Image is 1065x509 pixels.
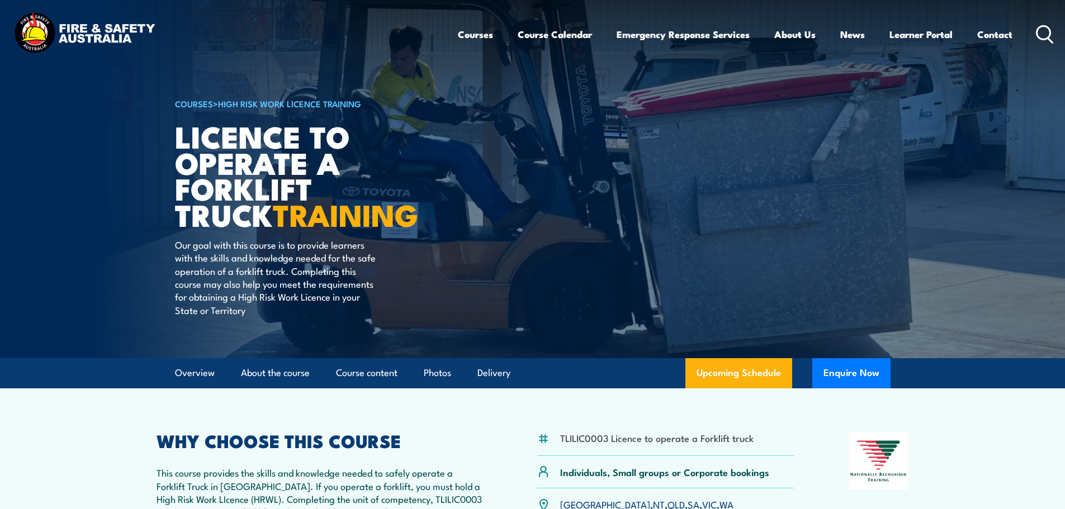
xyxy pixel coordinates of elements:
a: News [840,20,865,49]
a: About the course [241,358,310,388]
img: Nationally Recognised Training logo. [849,432,909,489]
a: Overview [175,358,215,388]
a: Courses [458,20,493,49]
button: Enquire Now [812,358,891,388]
strong: TRAINING [273,191,418,237]
a: Course content [336,358,397,388]
a: Upcoming Schedule [685,358,792,388]
li: TLILIC0003 Licence to operate a Forklift truck [560,431,754,444]
p: Our goal with this course is to provide learners with the skills and knowledge needed for the saf... [175,238,379,316]
a: Delivery [477,358,510,388]
a: Contact [977,20,1012,49]
a: High Risk Work Licence Training [218,97,361,110]
a: Emergency Response Services [617,20,750,49]
a: Learner Portal [889,20,953,49]
a: COURSES [175,97,213,110]
p: Individuals, Small groups or Corporate bookings [560,465,769,478]
h2: WHY CHOOSE THIS COURSE [157,432,483,448]
a: About Us [774,20,816,49]
a: Course Calendar [518,20,592,49]
h6: > [175,97,451,110]
h1: Licence to operate a forklift truck [175,123,451,227]
a: Photos [424,358,451,388]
